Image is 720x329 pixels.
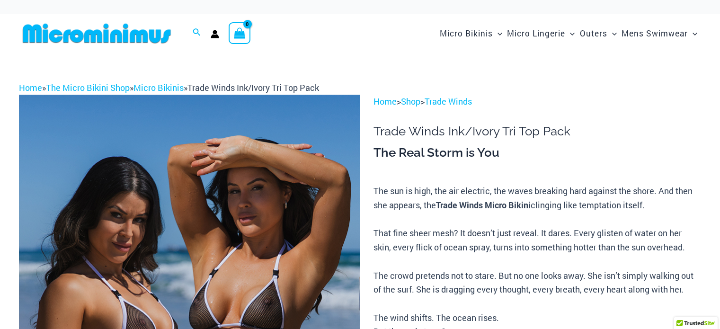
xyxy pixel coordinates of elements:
span: Menu Toggle [607,21,617,45]
a: Home [19,82,42,93]
a: Mens SwimwearMenu ToggleMenu Toggle [619,19,700,48]
span: Micro Lingerie [507,21,565,45]
p: > > [373,95,701,109]
a: OutersMenu ToggleMenu Toggle [578,19,619,48]
a: View Shopping Cart, empty [229,22,250,44]
a: Account icon link [211,30,219,38]
span: Trade Winds Ink/Ivory Tri Top Pack [187,82,319,93]
h1: Trade Winds Ink/Ivory Tri Top Pack [373,124,701,139]
a: Search icon link [193,27,201,39]
span: » » » [19,82,319,93]
img: MM SHOP LOGO FLAT [19,23,175,44]
span: Micro Bikinis [440,21,493,45]
span: Menu Toggle [688,21,697,45]
a: Shop [401,96,420,107]
a: The Micro Bikini Shop [46,82,130,93]
a: Trade Winds [425,96,472,107]
h3: The Real Storm is You [373,145,701,161]
nav: Site Navigation [436,18,701,49]
a: Micro BikinisMenu ToggleMenu Toggle [437,19,505,48]
span: Mens Swimwear [622,21,688,45]
a: Micro Bikinis [133,82,184,93]
b: Trade Winds Micro Bikini [436,199,531,211]
span: Outers [580,21,607,45]
span: Menu Toggle [493,21,502,45]
a: Home [373,96,397,107]
span: Menu Toggle [565,21,575,45]
a: Micro LingerieMenu ToggleMenu Toggle [505,19,577,48]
